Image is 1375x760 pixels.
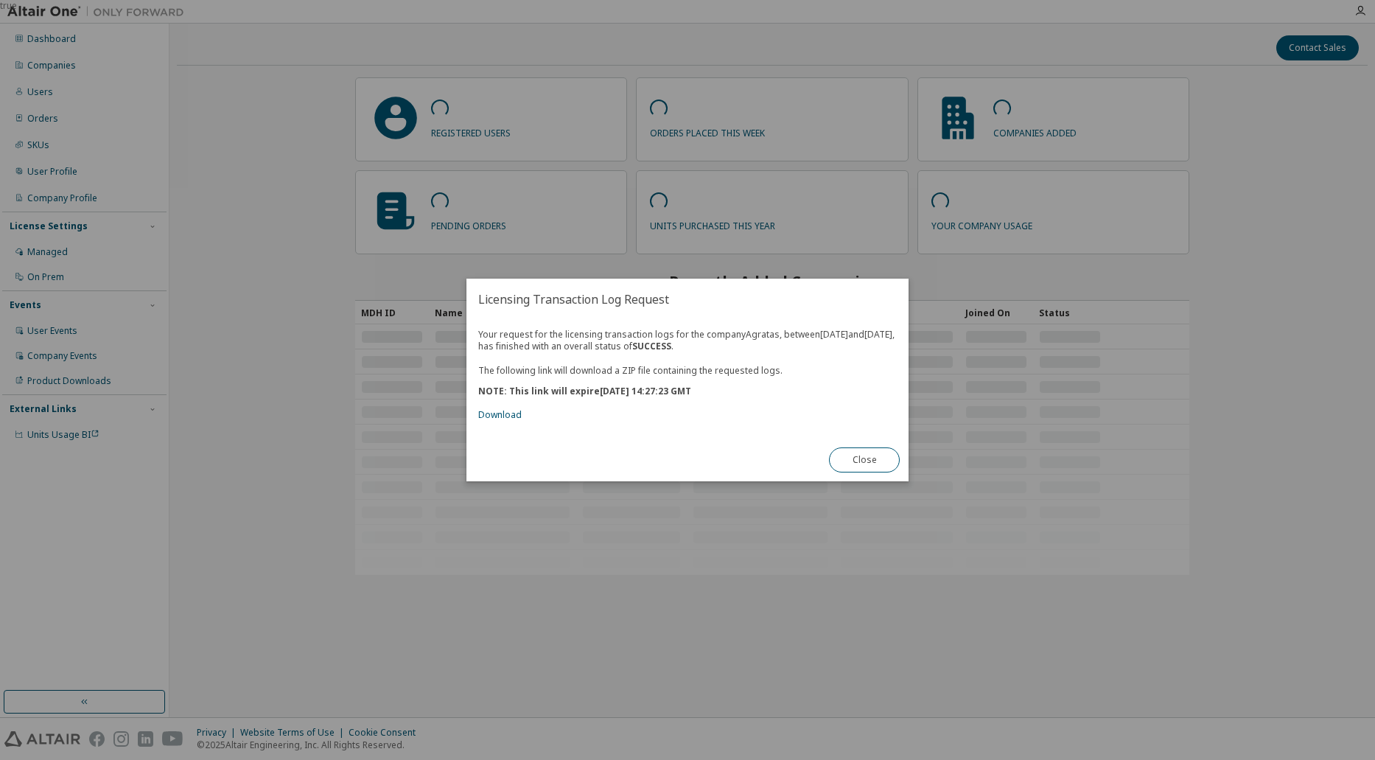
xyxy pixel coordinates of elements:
[478,385,691,397] b: NOTE: This link will expire [DATE] 14:27:23 GMT
[632,340,671,352] b: SUCCESS
[466,279,909,320] h2: Licensing Transaction Log Request
[478,329,897,421] div: Your request for the licensing transaction logs for the company Agratas , between [DATE] and [DAT...
[478,408,522,421] a: Download
[478,364,897,377] p: The following link will download a ZIP file containing the requested logs.
[829,447,900,473] button: Close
